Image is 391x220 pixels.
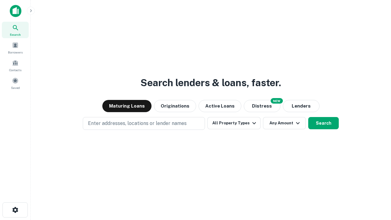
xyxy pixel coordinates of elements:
[207,117,261,129] button: All Property Types
[83,117,205,130] button: Enter addresses, locations or lender names
[2,57,29,74] a: Contacts
[102,100,152,112] button: Maturing Loans
[10,5,21,17] img: capitalize-icon.png
[360,171,391,200] iframe: Chat Widget
[308,117,339,129] button: Search
[2,39,29,56] a: Borrowers
[8,50,23,55] span: Borrowers
[141,75,281,90] h3: Search lenders & loans, faster.
[2,22,29,38] a: Search
[2,75,29,91] a: Saved
[11,85,20,90] span: Saved
[244,100,280,112] button: Search distressed loans with lien and other non-mortgage details.
[199,100,241,112] button: Active Loans
[10,32,21,37] span: Search
[154,100,196,112] button: Originations
[283,100,320,112] button: Lenders
[9,68,21,72] span: Contacts
[263,117,306,129] button: Any Amount
[88,120,187,127] p: Enter addresses, locations or lender names
[271,98,283,104] div: NEW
